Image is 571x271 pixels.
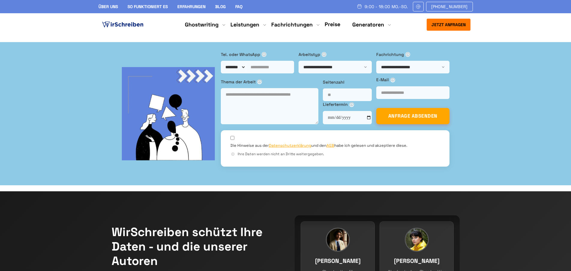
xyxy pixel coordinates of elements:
h3: [PERSON_NAME] [386,257,447,266]
a: So funktioniert es [128,4,168,9]
img: Schedule [357,4,362,9]
span: [PHONE_NUMBER] [431,4,468,9]
label: Fachrichtung [376,51,449,58]
label: Liefertermin [323,101,372,108]
span: ⓘ [349,102,354,107]
img: bg [122,67,215,160]
img: logo ghostwriter-österreich [101,20,145,29]
label: E-Mail [376,76,449,83]
span: 9:00 - 18:00 Mo.-So. [365,4,408,9]
button: Jetzt anfragen [427,19,470,31]
span: ⓘ [405,52,410,57]
span: ⓘ [322,52,326,57]
h2: WirSchreiben schützt Ihre Daten - und die unserer Autoren [112,225,277,268]
a: Fachrichtungen [271,21,313,28]
label: Seitenzahl [323,79,372,85]
a: Leistungen [230,21,259,28]
img: Email [416,4,421,9]
div: Ihre Daten werden nicht an Dritte weitergegeben. [230,151,440,157]
a: Preise [325,21,340,28]
h3: [PERSON_NAME] [307,257,368,266]
a: Über uns [98,4,118,9]
a: FAQ [235,4,242,9]
a: Generatoren [352,21,384,28]
a: [PHONE_NUMBER] [426,2,473,11]
span: ⓘ [230,152,235,157]
a: Ghostwriting [185,21,218,28]
a: Erfahrungen [177,4,206,9]
label: Die Hinweise aus der und den habe ich gelesen und akzeptiere diese. [230,143,407,148]
a: Datenschutzerklärung [269,143,311,148]
a: Blog [215,4,226,9]
button: ANFRAGE ABSENDEN [376,108,449,124]
span: ⓘ [390,78,395,82]
a: AGB [326,143,334,148]
span: ⓘ [262,52,266,57]
label: Tel. oder WhatsApp [221,51,294,58]
label: Thema der Arbeit [221,79,318,85]
label: Arbeitstyp [299,51,372,58]
span: ⓘ [257,79,262,84]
